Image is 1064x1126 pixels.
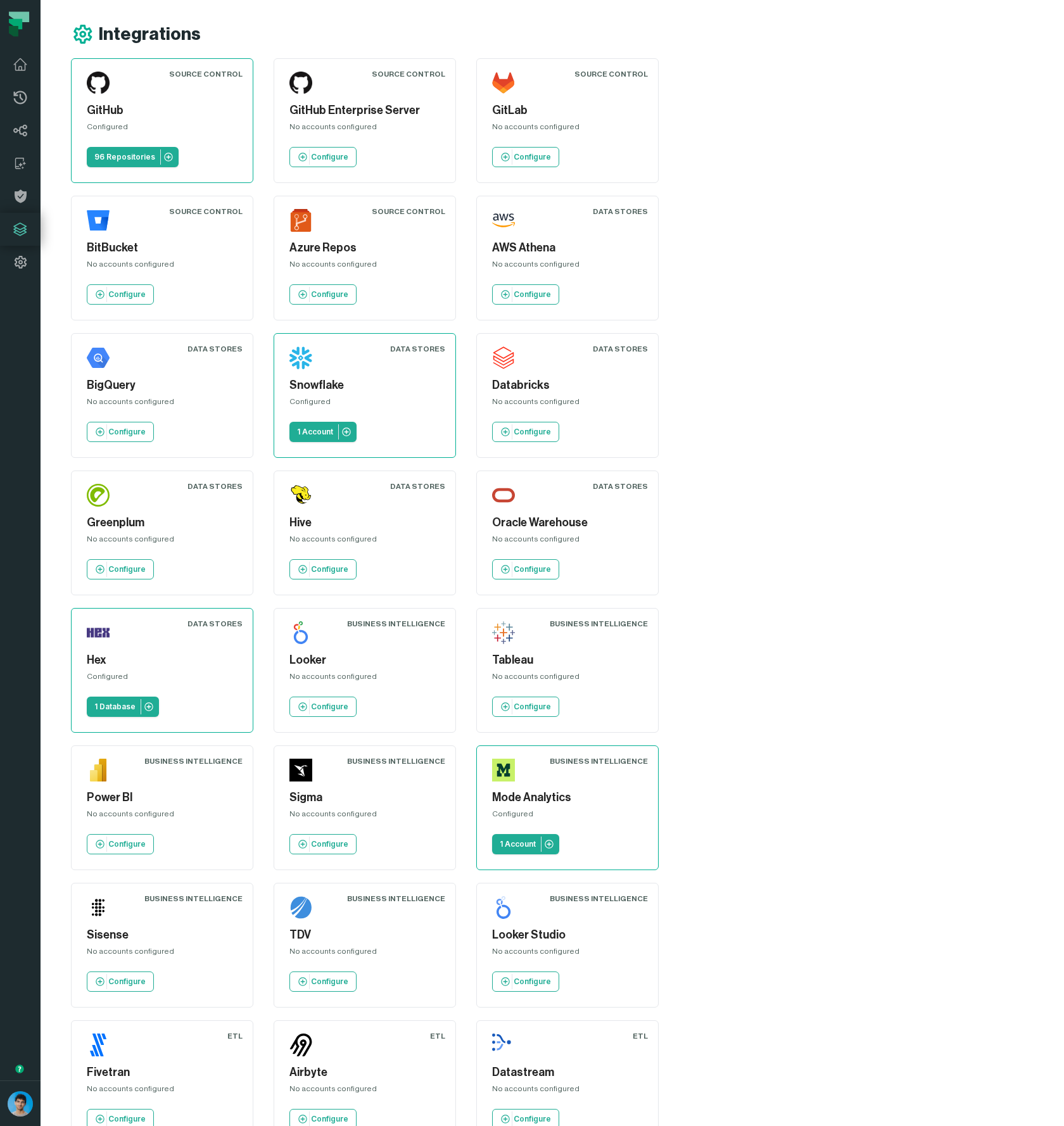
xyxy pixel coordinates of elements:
p: Configure [311,977,348,987]
h5: Sigma [289,789,440,806]
a: Configure [492,147,559,167]
img: BitBucket [87,209,110,232]
img: Looker Studio [492,896,515,919]
a: Configure [492,422,559,442]
p: Configure [514,427,551,437]
div: Tooltip anchor [14,1063,25,1075]
p: Configure [108,289,146,300]
img: TDV [289,896,312,919]
div: Configured [87,671,237,686]
div: No accounts configured [87,396,237,412]
img: AWS Athena [492,209,515,232]
img: Oracle Warehouse [492,484,515,507]
p: Configure [514,702,551,712]
p: Configure [514,977,551,987]
p: Configure [108,1114,146,1124]
div: Source Control [169,69,243,79]
h5: Power BI [87,789,237,806]
img: Snowflake [289,346,312,369]
div: No accounts configured [289,122,440,137]
img: GitHub Enterprise Server [289,72,312,94]
a: Configure [87,971,154,992]
div: No accounts configured [87,259,237,274]
div: No accounts configured [492,671,643,686]
img: Azure Repos [289,209,312,232]
div: Business Intelligence [550,756,648,766]
h5: TDV [289,927,440,944]
img: Fivetran [87,1034,110,1056]
p: Configure [311,564,348,574]
div: Configured [492,809,643,824]
div: Data Stores [187,344,243,354]
div: No accounts configured [87,946,237,961]
h1: Integrations [99,23,201,46]
a: Configure [87,559,154,579]
img: avatar of Omri Ildis [8,1091,33,1117]
p: 96 Repositories [94,152,155,162]
p: 1 Account [500,839,536,849]
div: Configured [289,396,440,412]
a: 1 Database [87,697,159,717]
img: GitHub [87,72,110,94]
div: Data Stores [593,481,648,491]
div: No accounts configured [87,809,237,824]
h5: Greenplum [87,514,237,531]
p: Configure [108,839,146,849]
h5: BitBucket [87,239,237,256]
h5: BigQuery [87,377,237,394]
a: Configure [492,559,559,579]
div: Data Stores [390,344,445,354]
h5: Tableau [492,652,643,669]
a: Configure [289,147,357,167]
a: Configure [87,284,154,305]
h5: Hive [289,514,440,531]
div: Data Stores [593,344,648,354]
img: Datastream [492,1034,515,1056]
h5: Snowflake [289,377,440,394]
img: BigQuery [87,346,110,369]
a: Configure [289,559,357,579]
div: No accounts configured [87,1084,237,1099]
h5: Looker [289,652,440,669]
div: Source Control [372,206,445,217]
div: Business Intelligence [144,756,243,766]
div: No accounts configured [492,946,643,961]
h5: Looker Studio [492,927,643,944]
p: Configure [311,1114,348,1124]
h5: GitLab [492,102,643,119]
div: Business Intelligence [550,894,648,904]
a: 96 Repositories [87,147,179,167]
img: Sisense [87,896,110,919]
p: Configure [514,289,551,300]
img: Greenplum [87,484,110,507]
div: No accounts configured [289,1084,440,1099]
div: Data Stores [187,481,243,491]
a: Configure [87,834,154,854]
img: Power BI [87,759,110,781]
div: ETL [430,1031,445,1041]
img: Airbyte [289,1034,312,1056]
h5: GitHub [87,102,237,119]
a: Configure [492,697,559,717]
div: Business Intelligence [347,894,445,904]
p: Configure [311,152,348,162]
a: Configure [289,971,357,992]
div: Data Stores [593,206,648,217]
div: ETL [633,1031,648,1041]
p: Configure [514,564,551,574]
img: Hex [87,621,110,644]
div: No accounts configured [492,1084,643,1099]
div: Business Intelligence [347,619,445,629]
p: Configure [514,1114,551,1124]
div: No accounts configured [289,946,440,961]
h5: Mode Analytics [492,789,643,806]
a: 1 Account [492,834,559,854]
div: Source Control [372,69,445,79]
h5: Airbyte [289,1064,440,1081]
p: 1 Account [297,427,333,437]
div: Business Intelligence [347,756,445,766]
img: Hive [289,484,312,507]
img: Mode Analytics [492,759,515,781]
img: Tableau [492,621,515,644]
a: Configure [87,422,154,442]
